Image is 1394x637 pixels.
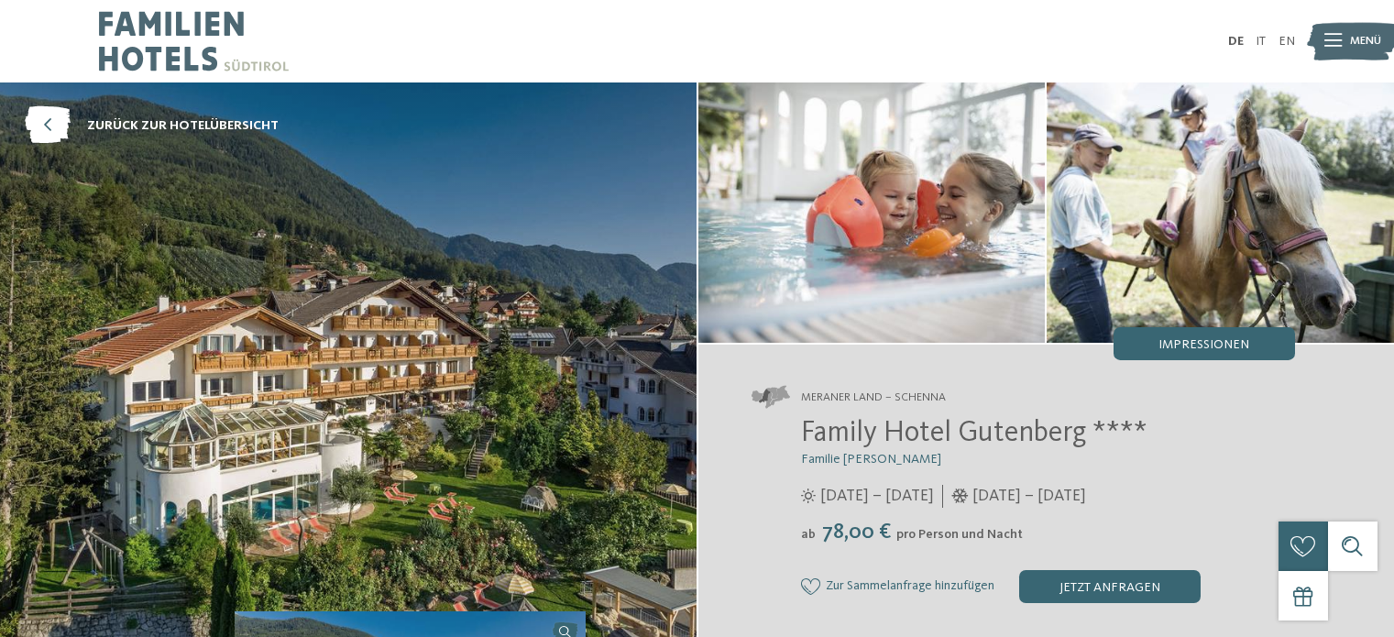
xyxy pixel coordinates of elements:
span: Family Hotel Gutenberg **** [801,419,1147,448]
span: Impressionen [1158,338,1249,351]
span: pro Person und Nacht [896,528,1023,541]
a: IT [1256,35,1266,48]
span: Menü [1350,33,1381,49]
a: DE [1228,35,1244,48]
span: [DATE] – [DATE] [820,485,934,508]
a: zurück zur Hotelübersicht [25,107,279,145]
span: Familie [PERSON_NAME] [801,453,941,466]
span: zurück zur Hotelübersicht [87,116,279,135]
span: [DATE] – [DATE] [972,485,1086,508]
span: ab [801,528,816,541]
span: Meraner Land – Schenna [801,390,946,406]
i: Öffnungszeiten im Sommer [801,489,816,503]
span: 78,00 € [818,522,895,544]
i: Öffnungszeiten im Winter [951,489,969,503]
img: Das Familienhotel in Schenna für kreative Naturliebhaber [698,82,1046,343]
img: Das Familienhotel in Schenna für kreative Naturliebhaber [1047,82,1394,343]
a: EN [1279,35,1295,48]
div: jetzt anfragen [1019,570,1201,603]
span: Zur Sammelanfrage hinzufügen [826,579,994,594]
